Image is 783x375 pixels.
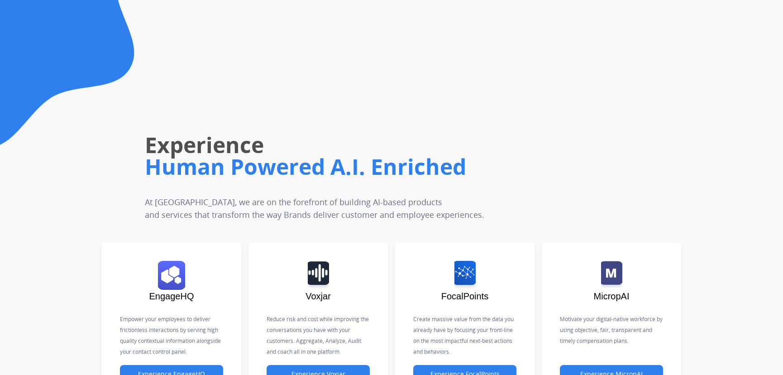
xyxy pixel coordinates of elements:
[413,314,516,357] p: Create massive value from the data you already have by focusing your front-line on the most impac...
[158,261,185,290] img: logo
[120,314,223,357] p: Empower your employees to deliver frictionless interactions by serving high quality contextual in...
[145,152,556,181] h1: Human Powered A.I. Enriched
[306,291,331,301] span: Voxjar
[560,314,663,346] p: Motivate your digital-native workforce by using objective, fair, transparent and timely compensat...
[267,314,370,357] p: Reduce risk and cost while improving the conversations you have with your customers. Aggregate, A...
[454,261,476,290] img: logo
[145,196,498,221] p: At [GEOGRAPHIC_DATA], we are on the forefront of building AI-based products and services that tra...
[594,291,630,301] span: MicropAI
[601,261,622,290] img: logo
[149,291,194,301] span: EngageHQ
[308,261,329,290] img: logo
[145,130,556,159] h1: Experience
[441,291,489,301] span: FocalPoints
